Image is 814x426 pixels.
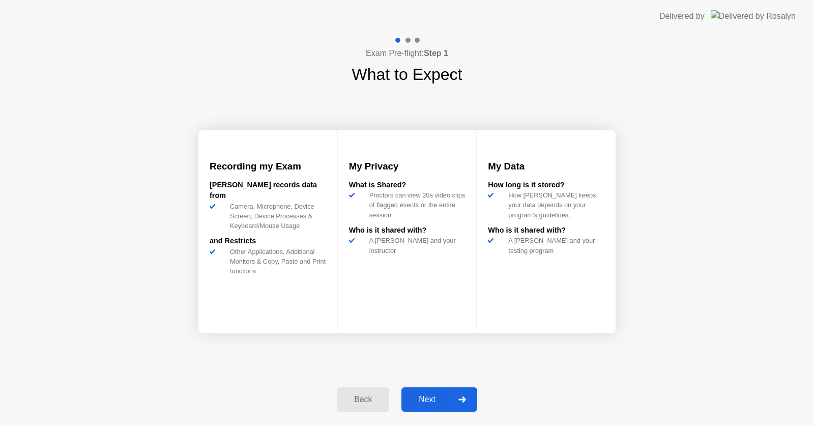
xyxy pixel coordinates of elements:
[488,180,604,191] div: How long is it stored?
[349,159,466,174] h3: My Privacy
[504,190,604,220] div: How [PERSON_NAME] keeps your data depends on your program’s guidelines.
[424,49,448,58] b: Step 1
[349,225,466,236] div: Who is it shared with?
[226,202,326,231] div: Camera, Microphone, Device Screen, Device Processes & Keyboard/Mouse Usage
[365,190,466,220] div: Proctors can view 20s video clips of flagged events or the entire session
[504,236,604,255] div: A [PERSON_NAME] and your testing program
[404,395,450,404] div: Next
[352,62,462,87] h1: What to Expect
[340,395,386,404] div: Back
[488,225,604,236] div: Who is it shared with?
[366,47,448,60] h4: Exam Pre-flight:
[711,10,796,22] img: Delivered by Rosalyn
[226,247,326,276] div: Other Applications, Additional Monitors & Copy, Paste and Print functions
[210,236,326,247] div: and Restricts
[210,159,326,174] h3: Recording my Exam
[401,387,477,412] button: Next
[365,236,466,255] div: A [PERSON_NAME] and your instructor
[659,10,705,22] div: Delivered by
[210,180,326,202] div: [PERSON_NAME] records data from
[488,159,604,174] h3: My Data
[337,387,389,412] button: Back
[349,180,466,191] div: What is Shared?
